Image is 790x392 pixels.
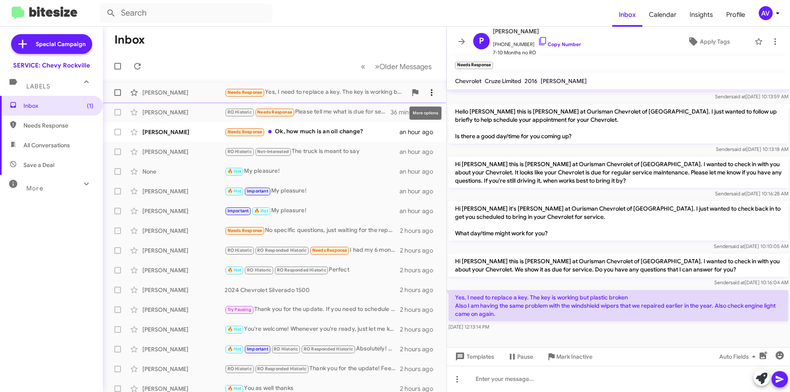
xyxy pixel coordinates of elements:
[713,349,765,364] button: Auto Fields
[731,93,746,100] span: said at
[228,109,252,115] span: RO Historic
[752,6,781,20] button: AV
[400,167,440,176] div: an hour ago
[247,267,271,273] span: RO Historic
[225,206,400,216] div: My pleasure!
[11,34,92,54] a: Special Campaign
[447,349,501,364] button: Templates
[254,208,268,213] span: 🔥 Hot
[142,266,225,274] div: [PERSON_NAME]
[142,325,225,334] div: [PERSON_NAME]
[541,77,587,85] span: [PERSON_NAME]
[228,346,242,352] span: 🔥 Hot
[142,246,225,255] div: [PERSON_NAME]
[228,228,263,233] span: Needs Response
[720,3,752,27] a: Profile
[370,58,437,75] button: Next
[13,61,90,70] div: SERVICE: Chevy Rockville
[142,306,225,314] div: [PERSON_NAME]
[225,305,400,314] div: Thank you for the update. If you need to schedule service when you return, feel free to reach out...
[257,248,307,253] span: RO Responded Historic
[400,246,440,255] div: 2 hours ago
[730,279,745,285] span: said at
[228,149,252,154] span: RO Historic
[142,88,225,97] div: [PERSON_NAME]
[730,243,744,249] span: said at
[453,349,494,364] span: Templates
[225,226,400,235] div: No specific questions, just waiting for the report
[400,227,440,235] div: 2 hours ago
[304,346,353,352] span: RO Responded Historic
[716,146,788,152] span: Sender [DATE] 10:13:18 AM
[257,109,292,115] span: Needs Response
[228,129,263,135] span: Needs Response
[400,345,440,353] div: 2 hours ago
[400,148,440,156] div: an hour ago
[538,41,581,47] a: Copy Number
[26,83,50,90] span: Labels
[556,349,592,364] span: Mark Inactive
[142,345,225,353] div: [PERSON_NAME]
[400,266,440,274] div: 2 hours ago
[356,58,370,75] button: Previous
[26,185,43,192] span: More
[257,149,289,154] span: Not-Interested
[225,286,400,294] div: 2024 Chevrolet Silverado 1500
[142,148,225,156] div: [PERSON_NAME]
[228,188,242,194] span: 🔥 Hot
[225,147,400,156] div: The truck is meant to say
[493,26,581,36] span: [PERSON_NAME]
[312,248,347,253] span: Needs Response
[409,107,441,120] div: More options
[683,3,720,27] a: Insights
[479,35,484,48] span: P
[455,62,493,69] small: Needs Response
[375,61,379,72] span: »
[114,33,145,46] h1: Inbox
[274,346,298,352] span: RO Historic
[493,49,581,57] span: 7-10 Months no RO
[759,6,773,20] div: AV
[225,246,400,255] div: I had my 6 month oil change about a month ago. Is there something else?
[228,90,263,95] span: Needs Response
[731,190,746,197] span: said at
[228,267,242,273] span: 🔥 Hot
[448,290,788,321] p: Yes, I need to replace a key. The key is working but plastic broken Also I am having the same pro...
[714,279,788,285] span: Sender [DATE] 10:16:04 AM
[142,187,225,195] div: [PERSON_NAME]
[356,58,437,75] nav: Page navigation example
[225,167,400,176] div: My pleasure!
[540,349,599,364] button: Mark Inactive
[719,349,759,364] span: Auto Fields
[379,62,432,71] span: Older Messages
[225,265,400,275] div: Perfect
[448,104,788,144] p: Hello [PERSON_NAME] this is [PERSON_NAME] at Ourisman Chevrolet of [GEOGRAPHIC_DATA]. I just want...
[142,227,225,235] div: [PERSON_NAME]
[715,93,788,100] span: Sender [DATE] 10:13:59 AM
[400,207,440,215] div: an hour ago
[228,307,251,312] span: Try Pausing
[225,88,407,97] div: Yes, I need to replace a key. The key is working but plastic broken Also I am having the same pro...
[23,102,93,110] span: Inbox
[142,365,225,373] div: [PERSON_NAME]
[228,386,242,391] span: 🔥 Hot
[485,77,521,85] span: Cruze Limited
[23,141,70,149] span: All Conversations
[448,254,788,277] p: Hi [PERSON_NAME] this is [PERSON_NAME] at Ourisman Chevrolet of [GEOGRAPHIC_DATA]. I wanted to ch...
[400,325,440,334] div: 2 hours ago
[666,34,750,49] button: Apply Tags
[361,61,365,72] span: «
[23,161,54,169] span: Save a Deal
[228,366,252,371] span: RO Historic
[448,157,788,188] p: Hi [PERSON_NAME] this is [PERSON_NAME] at Ourisman Chevrolet of [GEOGRAPHIC_DATA]. I wanted to ch...
[448,201,788,241] p: Hi [PERSON_NAME] it's [PERSON_NAME] at Ourisman Chevrolet of [GEOGRAPHIC_DATA]. I just wanted to ...
[517,349,533,364] span: Pause
[225,107,390,117] div: Please tell me what is due for service.
[612,3,642,27] a: Inbox
[225,364,400,373] div: Thank you for the update! Feel free to reach out whenever your ready to schedule an appointment!
[714,243,788,249] span: Sender [DATE] 10:10:05 AM
[228,208,249,213] span: Important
